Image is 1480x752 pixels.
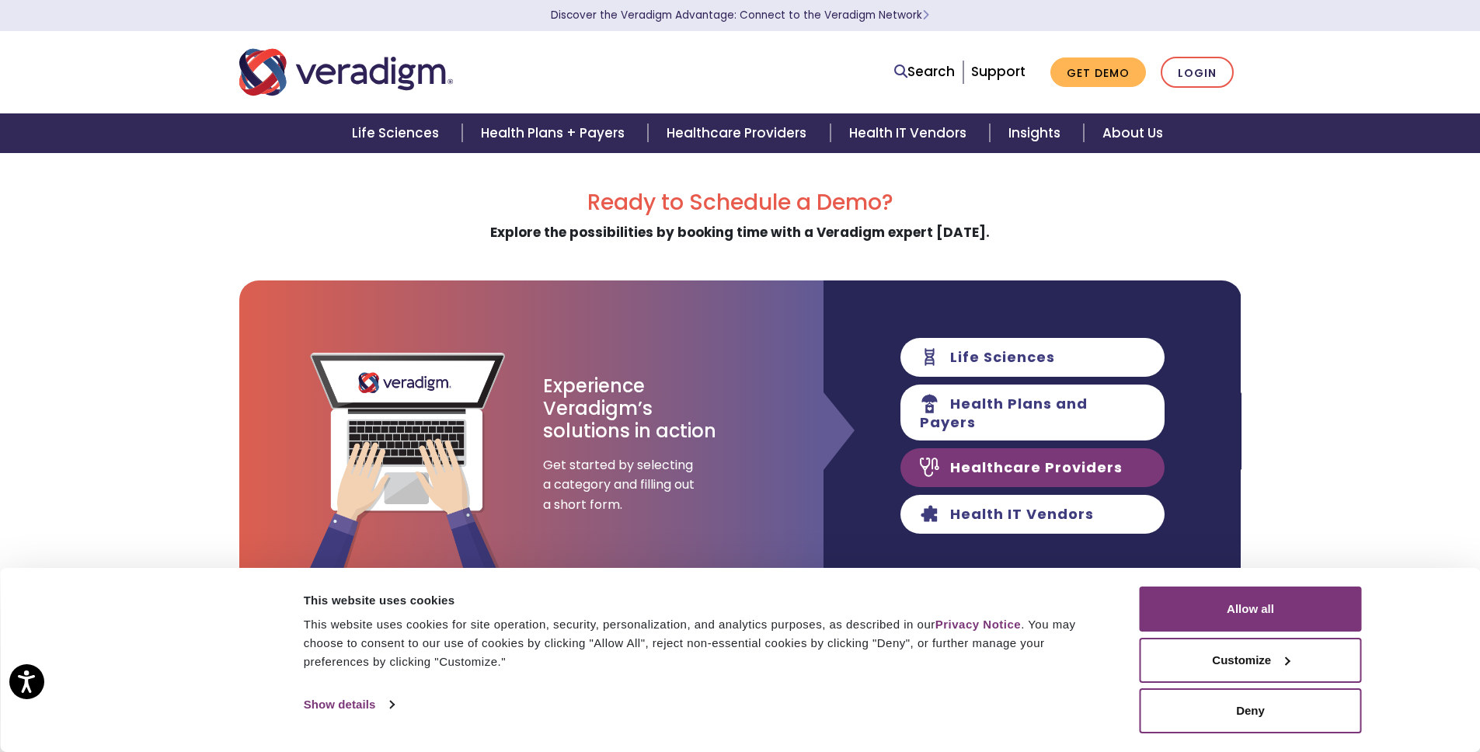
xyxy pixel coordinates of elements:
[935,618,1021,631] a: Privacy Notice
[922,8,929,23] span: Learn More
[990,113,1084,153] a: Insights
[333,113,462,153] a: Life Sciences
[971,62,1026,81] a: Support
[551,8,929,23] a: Discover the Veradigm Advantage: Connect to the Veradigm NetworkLearn More
[648,113,830,153] a: Healthcare Providers
[304,615,1105,671] div: This website uses cookies for site operation, security, personalization, and analytics purposes, ...
[1161,57,1234,89] a: Login
[304,591,1105,610] div: This website uses cookies
[1140,587,1362,632] button: Allow all
[239,47,453,98] img: Veradigm logo
[543,455,698,515] span: Get started by selecting a category and filling out a short form.
[1084,113,1182,153] a: About Us
[543,375,718,442] h3: Experience Veradigm’s solutions in action
[462,113,648,153] a: Health Plans + Payers
[894,61,955,82] a: Search
[1140,688,1362,733] button: Deny
[1140,638,1362,683] button: Customize
[304,693,394,716] a: Show details
[831,113,990,153] a: Health IT Vendors
[490,223,990,242] strong: Explore the possibilities by booking time with a Veradigm expert [DATE].
[1050,57,1146,88] a: Get Demo
[239,190,1241,216] h2: Ready to Schedule a Demo?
